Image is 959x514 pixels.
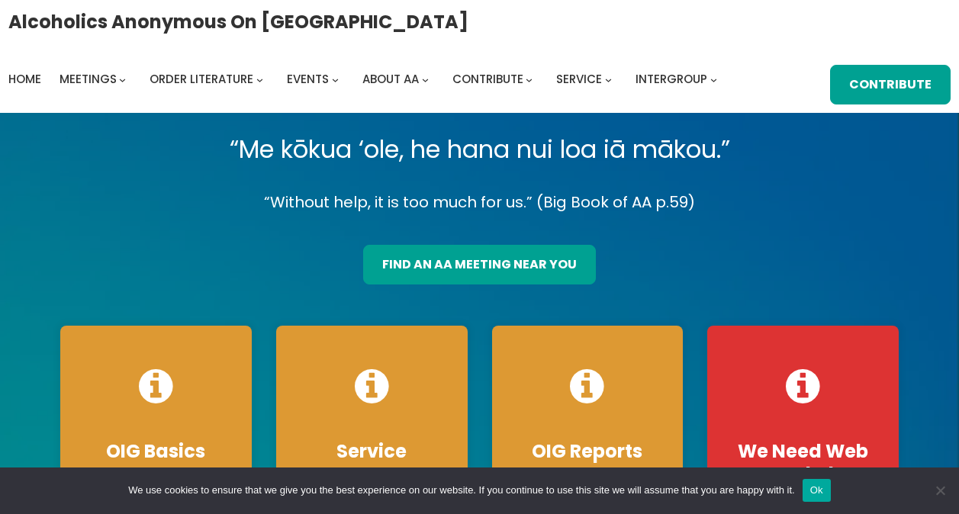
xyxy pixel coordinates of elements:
p: “Me kōkua ‘ole, he hana nui loa iā mākou.” [48,128,911,171]
button: Meetings submenu [119,75,126,82]
a: Events [287,69,329,90]
span: No [932,483,948,498]
span: Contribute [452,71,523,87]
a: Contribute [830,65,951,104]
span: We use cookies to ensure that we give you the best experience on our website. If you continue to ... [128,483,794,498]
button: Intergroup submenu [710,75,717,82]
button: Events submenu [332,75,339,82]
span: Service [556,71,602,87]
a: Service [556,69,602,90]
a: Meetings [60,69,117,90]
span: Home [8,71,41,87]
a: About AA [362,69,419,90]
h4: We Need Web Techs! [722,440,883,486]
button: Order Literature submenu [256,75,263,82]
a: Home [8,69,41,90]
span: Events [287,71,329,87]
button: Contribute submenu [526,75,533,82]
button: Service submenu [605,75,612,82]
span: About AA [362,71,419,87]
span: Intergroup [636,71,707,87]
a: Intergroup [636,69,707,90]
span: Meetings [60,71,117,87]
span: Order Literature [150,71,253,87]
p: “Without help, it is too much for us.” (Big Book of AA p.59) [48,189,911,216]
a: Contribute [452,69,523,90]
h4: OIG Reports [507,440,668,463]
button: Ok [803,479,831,502]
a: find an aa meeting near you [363,245,596,284]
button: About AA submenu [422,75,429,82]
a: Alcoholics Anonymous on [GEOGRAPHIC_DATA] [8,5,468,38]
nav: Intergroup [8,69,722,90]
h4: OIG Basics [76,440,237,463]
h4: Service [291,440,452,463]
